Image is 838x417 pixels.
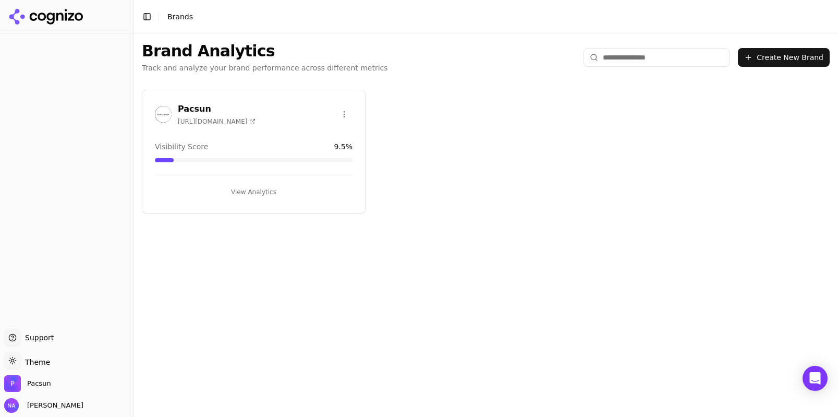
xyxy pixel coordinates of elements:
span: Support [21,332,54,343]
span: Visibility Score [155,141,208,152]
button: Open organization switcher [4,375,51,392]
span: [URL][DOMAIN_NAME] [178,117,256,126]
span: Pacsun [27,379,51,388]
button: Create New Brand [738,48,830,67]
span: [PERSON_NAME] [23,401,83,410]
span: 9.5 % [334,141,353,152]
span: Theme [21,358,50,366]
button: View Analytics [155,184,353,200]
h3: Pacsun [178,103,256,115]
div: Open Intercom Messenger [803,366,828,391]
img: Nico Arce [4,398,19,413]
img: Pacsun [4,375,21,392]
img: Pacsun [155,106,172,123]
nav: breadcrumb [167,11,193,22]
h1: Brand Analytics [142,42,388,61]
button: Open user button [4,398,83,413]
p: Track and analyze your brand performance across different metrics [142,63,388,73]
span: Brands [167,13,193,21]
